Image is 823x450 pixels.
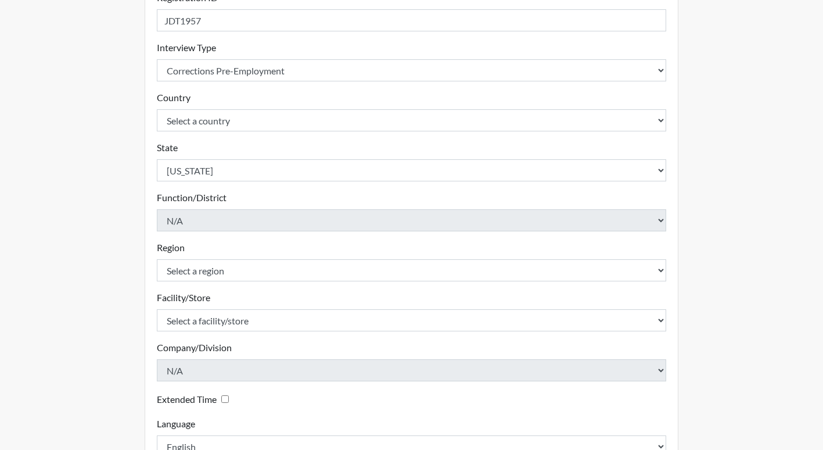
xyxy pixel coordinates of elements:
label: State [157,141,178,155]
label: Company/Division [157,341,232,355]
label: Extended Time [157,392,217,406]
label: Language [157,417,195,431]
input: Insert a Registration ID, which needs to be a unique alphanumeric value for each interviewee [157,9,667,31]
div: Checking this box will provide the interviewee with an accomodation of extra time to answer each ... [157,391,233,408]
label: Facility/Store [157,291,210,305]
label: Country [157,91,191,105]
label: Interview Type [157,41,216,55]
label: Region [157,241,185,255]
label: Function/District [157,191,227,205]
